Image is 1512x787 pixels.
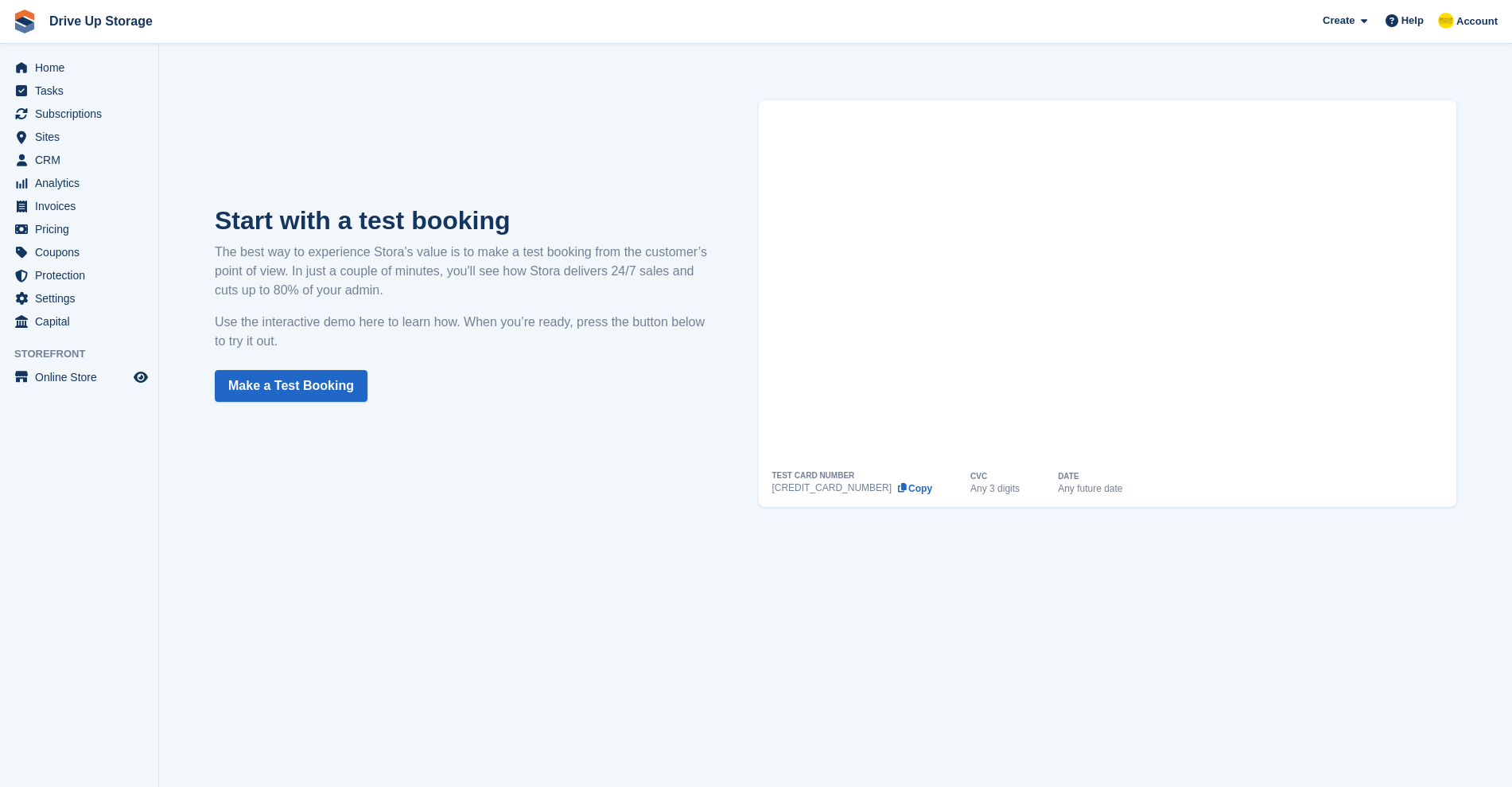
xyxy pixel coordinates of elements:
span: Help [1401,13,1424,29]
a: menu [8,56,150,79]
a: menu [8,218,150,240]
img: stora-icon-8386f47178a22dfd0bd8f6a31ec36ba5ce8667c1dd55bd0f319d3a0aa187defe.svg [13,10,37,33]
span: Settings [35,287,130,310]
a: menu [8,195,150,217]
a: menu [8,103,150,125]
strong: Start with a test booking [215,206,511,235]
a: menu [8,264,150,286]
a: Make a Test Booking [215,370,367,402]
span: Home [35,56,130,79]
p: Use the interactive demo here to learn how. When you’re ready, press the button below to try it out. [215,313,711,351]
a: menu [8,172,150,194]
a: menu [8,126,150,148]
span: Pricing [35,218,130,240]
iframe: How to Place a Test Booking [772,100,1444,472]
span: Online Store [35,366,130,388]
span: Analytics [35,172,130,194]
a: menu [8,287,150,310]
a: Preview store [131,368,150,387]
a: menu [8,310,150,333]
a: menu [8,80,150,102]
a: Drive Up Storage [43,8,159,34]
div: TEST CARD NUMBER [772,472,854,480]
button: Copy [896,483,932,494]
div: [CREDIT_CARD_NUMBER] [772,483,892,493]
img: Crispin Vitoria [1438,13,1454,29]
span: Coupons [35,241,130,263]
span: Capital [35,310,130,333]
span: Storefront [14,346,158,362]
p: The best way to experience Stora’s value is to make a test booking from the customer’s point of v... [215,243,711,300]
span: Invoices [35,195,130,217]
span: Protection [35,264,130,286]
span: Tasks [35,80,130,102]
span: Sites [35,126,130,148]
a: menu [8,149,150,171]
span: Account [1456,14,1498,29]
span: Create [1323,13,1355,29]
div: Any 3 digits [970,484,1020,493]
div: CVC [970,473,987,481]
span: Subscriptions [35,103,130,125]
a: menu [8,241,150,263]
span: CRM [35,149,130,171]
div: DATE [1058,473,1079,481]
div: Any future date [1058,484,1122,493]
a: menu [8,366,150,388]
